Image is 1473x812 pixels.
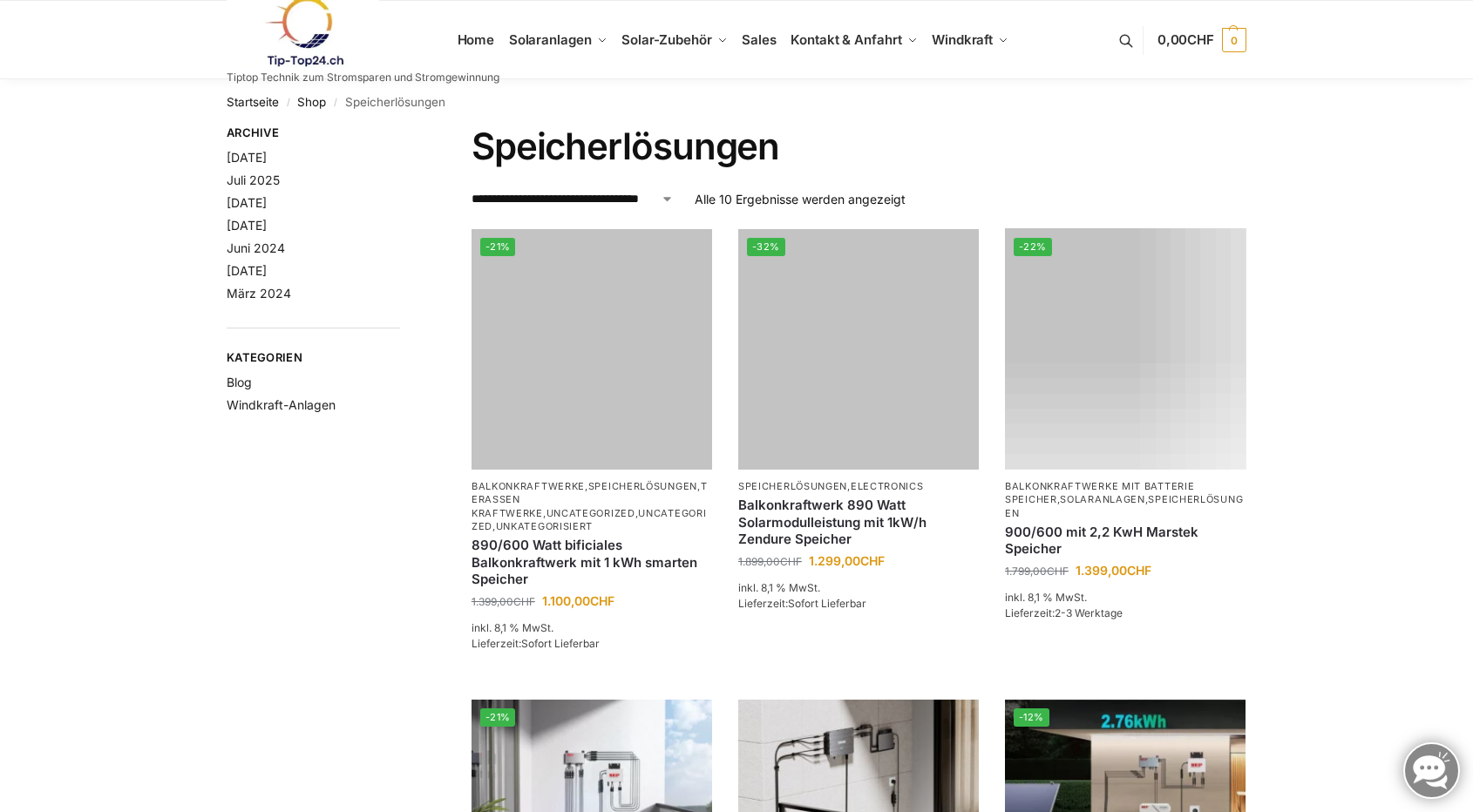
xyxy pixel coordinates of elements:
span: Lieferzeit: [738,597,866,610]
img: Balkonkraftwerk 890 Watt Solarmodulleistung mit 1kW/h Zendure Speicher [738,229,979,470]
a: [DATE] [227,218,267,233]
a: März 2024 [227,286,291,301]
bdi: 1.100,00 [542,593,614,608]
a: Shop [297,95,326,109]
a: Balkonkraftwerke [472,480,585,492]
span: CHF [860,553,885,568]
a: Windkraft-Anlagen [227,397,336,412]
a: Solar-Zubehör [614,1,735,79]
span: Windkraft [932,31,993,48]
select: Shop-Reihenfolge [472,190,674,208]
p: inkl. 8,1 % MwSt. [1005,590,1246,606]
h1: Speicherlösungen [472,125,1246,168]
a: Juli 2025 [227,173,280,187]
span: CHF [513,595,535,608]
img: Balkonkraftwerk mit Marstek Speicher [1005,229,1246,470]
a: Juni 2024 [227,240,285,255]
a: 890/600 Watt bificiales Balkonkraftwerk mit 1 kWh smarten Speicher [472,537,712,588]
a: Kontakt & Anfahrt [784,1,925,79]
a: Solaranlagen [1060,493,1144,505]
span: 0,00 [1157,31,1214,48]
a: Balkonkraftwerk 890 Watt Solarmodulleistung mit 1kW/h Zendure Speicher [738,497,979,548]
bdi: 1.899,00 [738,555,802,568]
nav: Breadcrumb [227,79,1246,125]
a: Uncategorized [472,507,707,532]
a: Balkonkraftwerke mit Batterie Speicher [1005,480,1194,505]
span: CHF [780,555,802,568]
p: inkl. 8,1 % MwSt. [738,580,979,596]
a: Uncategorized [546,507,635,519]
a: [DATE] [227,150,267,165]
span: 0 [1222,28,1246,52]
p: Tiptop Technik zum Stromsparen und Stromgewinnung [227,72,499,83]
button: Close filters [400,125,411,145]
span: CHF [1187,31,1214,48]
span: Sofort Lieferbar [521,637,600,650]
span: Lieferzeit: [472,637,600,650]
span: Sofort Lieferbar [788,597,866,610]
p: , , [1005,480,1246,520]
a: -22%Balkonkraftwerk mit Marstek Speicher [1005,229,1246,470]
span: CHF [1127,563,1151,578]
a: 900/600 mit 2,2 KwH Marstek Speicher [1005,524,1246,558]
p: , , , , , [472,480,712,534]
a: Startseite [227,95,279,109]
span: Lieferzeit: [1005,606,1123,619]
span: Kategorien [227,349,400,367]
a: -21%ASE 1000 Batteriespeicher [472,229,712,470]
a: -32%Balkonkraftwerk 890 Watt Solarmodulleistung mit 1kW/h Zendure Speicher [738,229,979,470]
p: Alle 10 Ergebnisse werden angezeigt [695,190,906,208]
a: 0,00CHF 0 [1157,14,1246,66]
span: CHF [590,593,614,608]
bdi: 1.399,00 [472,595,535,608]
a: Solaranlagen [501,1,614,79]
p: , [738,480,979,493]
a: Speicherlösungen [588,480,697,492]
span: CHF [1047,565,1069,578]
span: Sales [742,31,777,48]
p: inkl. 8,1 % MwSt. [472,620,712,636]
a: Terassen Kraftwerke [472,480,708,519]
span: Kontakt & Anfahrt [791,31,901,48]
span: 2-3 Werktage [1055,606,1123,619]
a: [DATE] [227,195,267,210]
a: Sales [735,1,784,79]
a: Unkategorisiert [496,520,594,532]
span: Solar-Zubehör [621,31,712,48]
a: Speicherlösungen [1005,493,1243,518]
span: / [279,96,297,110]
bdi: 1.299,00 [809,553,885,568]
span: Solaranlagen [509,31,592,48]
span: Archive [227,125,400,142]
a: Speicherlösungen [738,480,847,492]
span: / [326,96,344,110]
a: [DATE] [227,263,267,278]
img: ASE 1000 Batteriespeicher [472,229,712,470]
a: Windkraft [925,1,1016,79]
bdi: 1.799,00 [1005,565,1069,578]
a: Electronics [851,480,924,492]
bdi: 1.399,00 [1076,563,1151,578]
a: Blog [227,375,252,389]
